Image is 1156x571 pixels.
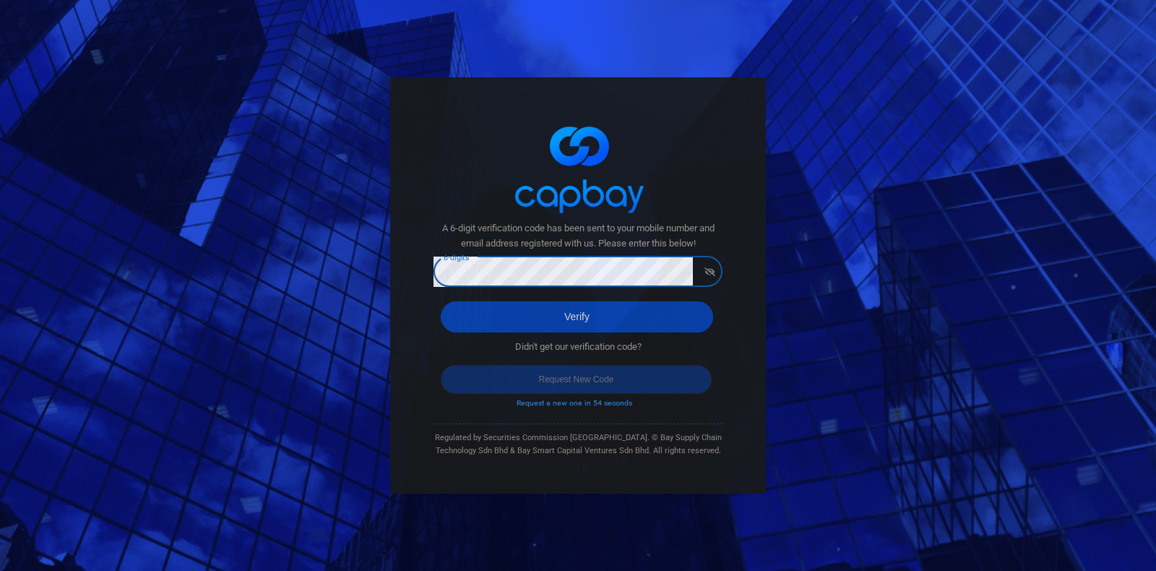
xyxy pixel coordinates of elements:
[444,252,469,263] label: 6-digits
[433,432,722,457] div: Regulated by Securities Commission [GEOGRAPHIC_DATA]. © Bay Supply Chain Technology Sdn Bhd & Bay...
[433,221,722,252] span: A 6-digit verification code has been sent to your mobile number and email address registered with...
[517,398,632,410] small: Request a new one in 54 seconds
[506,113,650,221] img: logo
[515,340,642,355] span: Didn't get our verification code?
[441,301,713,332] button: Verify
